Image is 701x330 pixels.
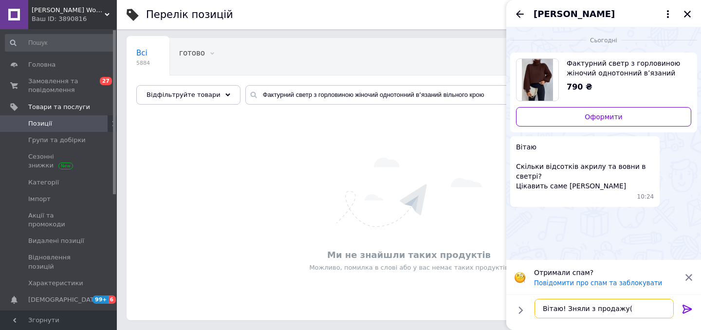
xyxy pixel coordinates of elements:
[510,35,697,45] div: 12.08.2025
[516,107,691,127] a: Оформити
[514,8,526,20] button: Назад
[28,178,59,187] span: Категорії
[28,152,90,170] span: Сезонні знижки
[28,253,90,271] span: Відновлення позицій
[28,103,90,111] span: Товари та послуги
[534,8,674,20] button: [PERSON_NAME]
[28,77,90,94] span: Замовлення та повідомлення
[567,82,592,92] span: 790 ₴
[179,49,205,57] span: готово
[534,268,679,277] p: Отримали спам?
[567,58,683,78] span: Фактурний светр з горловиною жіночий однотонний вʼязаний вільного крою
[682,8,693,20] button: Закрити
[336,158,482,227] img: Нічого не знайдено
[516,58,691,101] a: Переглянути товар
[245,85,682,105] input: Пошук по назві позиції, артикулу і пошуковим запитам
[535,299,674,318] textarea: Вітаю! Зняли з продажу(
[534,8,615,20] span: [PERSON_NAME]
[516,142,654,191] span: Вітаю Скільки відсотків акрилу та вовни в светрі? Цікавить саме [PERSON_NAME]
[131,249,686,261] div: Ми не знайшли таких продуктів
[28,295,100,304] span: [DEMOGRAPHIC_DATA]
[100,77,112,85] span: 27
[28,119,52,128] span: Позиції
[28,279,83,288] span: Характеристики
[522,59,553,101] img: 6427505317_w640_h640_fakturnyj-sviter-s.jpg
[32,15,117,23] div: Ваш ID: 3890816
[514,304,527,316] button: Показати кнопки
[586,37,621,45] span: Сьогодні
[637,193,654,201] span: 10:24 12.08.2025
[147,91,221,98] span: Відфільтруйте товари
[28,211,90,229] span: Акції та промокоди
[28,237,84,245] span: Видалені позиції
[5,34,115,52] input: Пошук
[109,295,116,304] span: 6
[514,272,526,283] img: :face_with_monocle:
[131,263,686,272] div: Можливо, помилка в слові або у вас немає таких продуктів
[28,60,55,69] span: Головна
[32,6,105,15] span: Gryfon Woman
[136,59,150,67] span: 5884
[534,279,662,287] button: Повідомити про спам та заблокувати
[136,49,148,57] span: Всі
[28,195,51,203] span: Імпорт
[146,10,233,20] div: Перелік позицій
[92,295,109,304] span: 99+
[28,136,86,145] span: Групи та добірки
